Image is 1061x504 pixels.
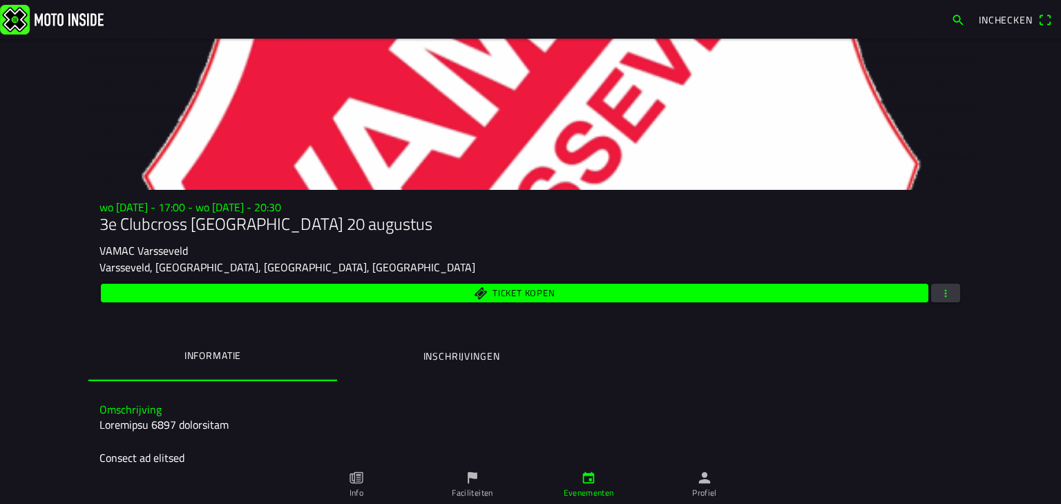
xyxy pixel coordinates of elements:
[184,348,241,363] ion-label: Informatie
[350,487,363,499] ion-label: Info
[423,349,500,364] ion-label: Inschrijvingen
[944,8,972,31] a: search
[692,487,717,499] ion-label: Profiel
[979,12,1033,27] span: Inchecken
[349,470,364,485] ion-icon: paper
[465,470,480,485] ion-icon: flag
[99,201,962,214] h3: wo [DATE] - 17:00 - wo [DATE] - 20:30
[972,8,1058,31] a: Incheckenqr scanner
[697,470,712,485] ion-icon: person
[581,470,596,485] ion-icon: calendar
[99,242,188,259] ion-text: VAMAC Varsseveld
[564,487,614,499] ion-label: Evenementen
[452,487,493,499] ion-label: Faciliteiten
[99,403,962,416] h3: Omschrijving
[99,259,475,275] ion-text: Varsseveld, [GEOGRAPHIC_DATA], [GEOGRAPHIC_DATA], [GEOGRAPHIC_DATA]
[493,289,555,298] span: Ticket kopen
[99,214,962,234] h1: 3e Clubcross [GEOGRAPHIC_DATA] 20 augustus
